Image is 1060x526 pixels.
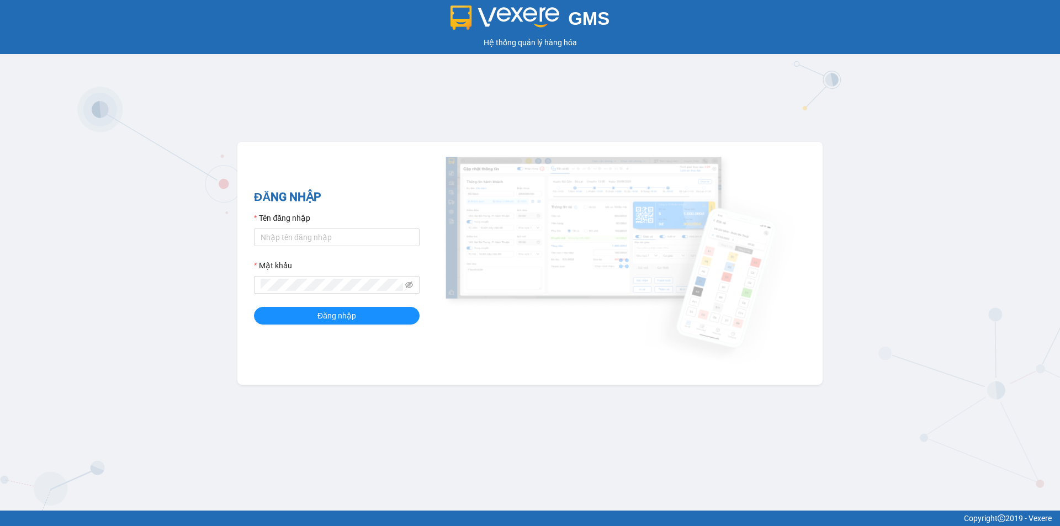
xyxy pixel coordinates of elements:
label: Mật khẩu [254,259,292,272]
img: logo 2 [451,6,560,30]
label: Tên đăng nhập [254,212,310,224]
div: Hệ thống quản lý hàng hóa [3,36,1057,49]
button: Đăng nhập [254,307,420,325]
span: GMS [568,8,609,29]
span: copyright [998,514,1005,522]
span: Đăng nhập [317,310,356,322]
span: eye-invisible [405,281,413,289]
div: Copyright 2019 - Vexere [8,512,1052,524]
a: GMS [451,17,610,25]
input: Tên đăng nhập [254,229,420,246]
input: Mật khẩu [261,279,403,291]
h2: ĐĂNG NHẬP [254,188,420,206]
